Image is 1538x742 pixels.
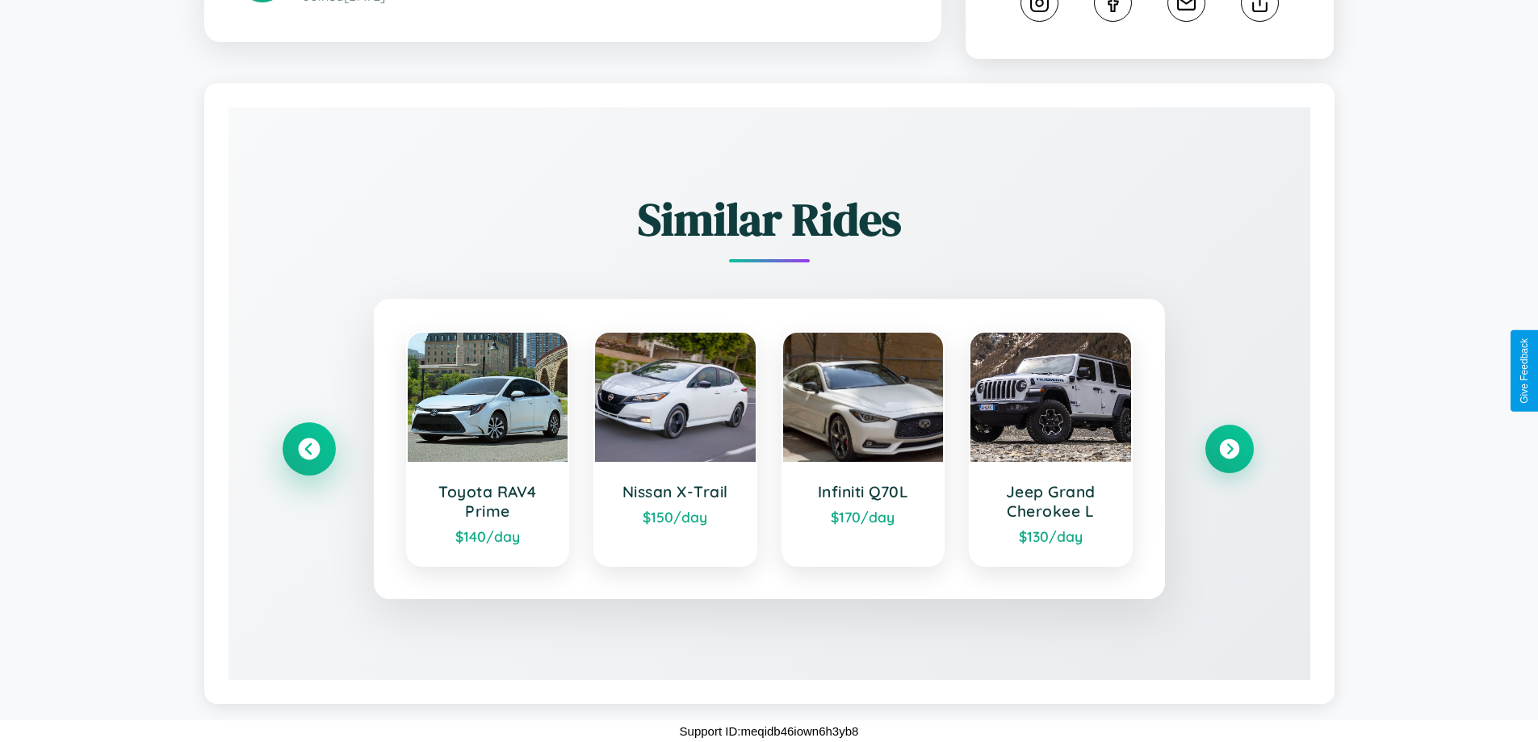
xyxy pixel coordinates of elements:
[406,331,570,567] a: Toyota RAV4 Prime$140/day
[1519,338,1530,404] div: Give Feedback
[969,331,1133,567] a: Jeep Grand Cherokee L$130/day
[593,331,757,567] a: Nissan X-Trail$150/day
[799,482,928,501] h3: Infiniti Q70L
[285,188,1254,250] h2: Similar Rides
[611,482,740,501] h3: Nissan X-Trail
[424,527,552,545] div: $ 140 /day
[987,527,1115,545] div: $ 130 /day
[782,331,945,567] a: Infiniti Q70L$170/day
[680,720,859,742] p: Support ID: meqidb46iown6h3yb8
[611,508,740,526] div: $ 150 /day
[987,482,1115,521] h3: Jeep Grand Cherokee L
[424,482,552,521] h3: Toyota RAV4 Prime
[799,508,928,526] div: $ 170 /day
